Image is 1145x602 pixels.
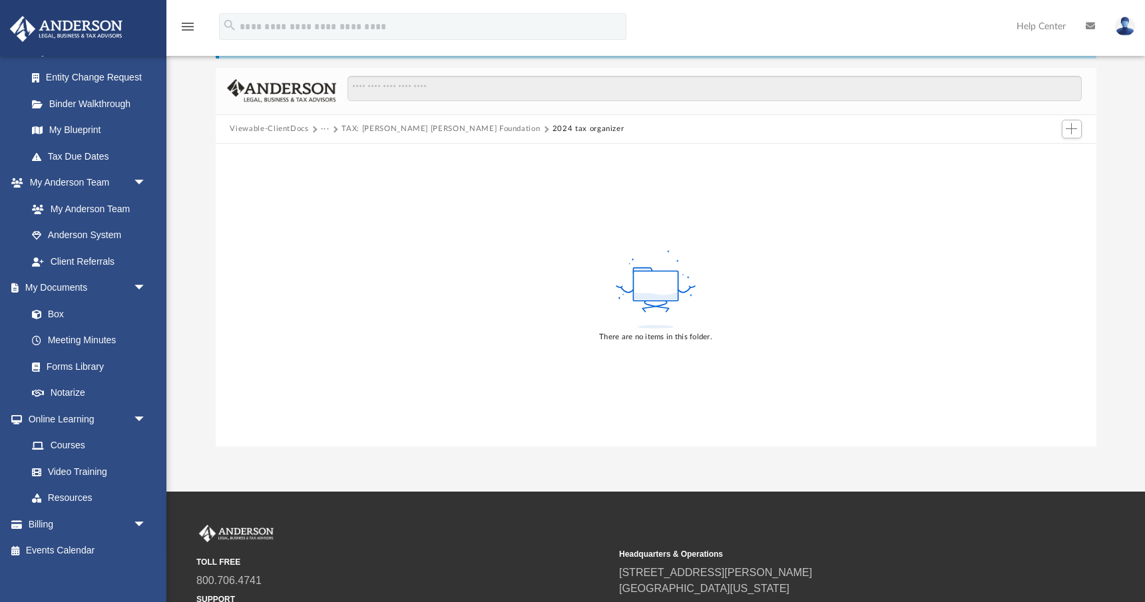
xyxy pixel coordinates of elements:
[553,123,624,135] button: 2024 tax organizer
[321,123,330,135] button: ···
[19,327,160,354] a: Meeting Minutes
[619,583,790,594] a: [GEOGRAPHIC_DATA][US_STATE]
[9,406,160,432] a: Online Learningarrow_drop_down
[133,511,160,538] span: arrow_drop_down
[133,275,160,302] span: arrow_drop_down
[196,525,276,542] img: Anderson Advisors Platinum Portal
[9,537,166,564] a: Events Calendar
[19,65,166,91] a: Entity Change Request
[180,19,196,35] i: menu
[9,275,160,301] a: My Documentsarrow_drop_down
[19,143,166,170] a: Tax Due Dates
[19,248,160,275] a: Client Referrals
[19,432,160,459] a: Courses
[619,548,1032,560] small: Headquarters & Operations
[619,567,812,578] a: [STREET_ADDRESS][PERSON_NAME]
[19,117,160,144] a: My Blueprint
[342,123,540,135] button: TAX: [PERSON_NAME] [PERSON_NAME] Foundation
[347,76,1081,101] input: Search files and folders
[19,90,166,117] a: Binder Walkthrough
[19,458,153,485] a: Video Training
[196,556,610,568] small: TOLL FREE
[9,170,160,196] a: My Anderson Teamarrow_drop_down
[1062,120,1082,138] button: Add
[230,123,308,135] button: Viewable-ClientDocs
[599,331,712,343] div: There are no items in this folder.
[19,301,153,327] a: Box
[180,25,196,35] a: menu
[19,222,160,249] a: Anderson System
[1115,17,1135,36] img: User Pic
[222,18,237,33] i: search
[133,406,160,433] span: arrow_drop_down
[19,485,160,512] a: Resources
[6,16,126,42] img: Anderson Advisors Platinum Portal
[19,380,160,406] a: Notarize
[19,353,153,380] a: Forms Library
[19,196,153,222] a: My Anderson Team
[133,170,160,197] span: arrow_drop_down
[196,575,262,586] a: 800.706.4741
[9,511,166,537] a: Billingarrow_drop_down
